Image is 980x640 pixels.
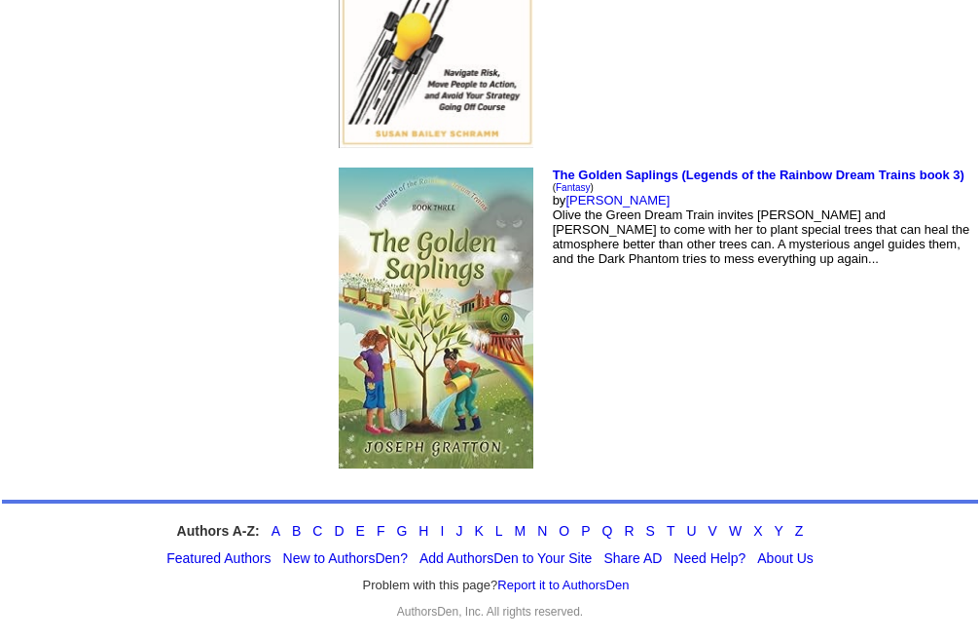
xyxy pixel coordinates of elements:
[603,550,662,566] a: Share AD
[418,523,428,539] a: H
[177,523,260,539] strong: Authors A-Z:
[474,523,483,539] a: K
[396,523,407,539] a: G
[419,550,592,566] a: Add AuthorsDen to Your Site
[646,523,655,539] a: S
[495,523,503,539] a: L
[602,523,613,539] a: Q
[753,523,762,539] a: X
[537,523,547,539] a: N
[565,193,670,207] a: [PERSON_NAME]
[729,523,742,539] a: W
[553,168,964,182] a: The Golden Saplings (Legends of the Rainbow Dream Trains book 3)
[363,578,630,593] font: Problem with this page?
[440,523,444,539] a: I
[556,182,591,193] a: Fantasy
[339,168,533,469] img: 80762.jpeg
[312,523,322,539] a: C
[673,550,745,566] a: Need Help?
[166,550,271,566] a: Featured Authors
[292,523,301,539] a: B
[775,523,783,539] a: Y
[497,578,629,592] a: Report it to AuthorsDen
[2,605,978,619] div: AuthorsDen, Inc. All rights reserved.
[559,523,569,539] a: O
[795,523,804,539] a: Z
[667,523,675,539] a: T
[553,182,594,193] font: ( )
[272,523,280,539] a: A
[624,523,634,539] a: R
[283,550,408,566] a: New to AuthorsDen?
[553,168,970,266] font: by Olive the Green Dream Train invites [PERSON_NAME] and [PERSON_NAME] to come with her to plant ...
[581,523,590,539] a: P
[334,523,344,539] a: D
[686,523,696,539] a: U
[515,523,526,539] a: M
[455,523,462,539] a: J
[377,523,385,539] a: F
[708,523,717,539] a: V
[757,550,814,566] a: About Us
[356,523,365,539] a: E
